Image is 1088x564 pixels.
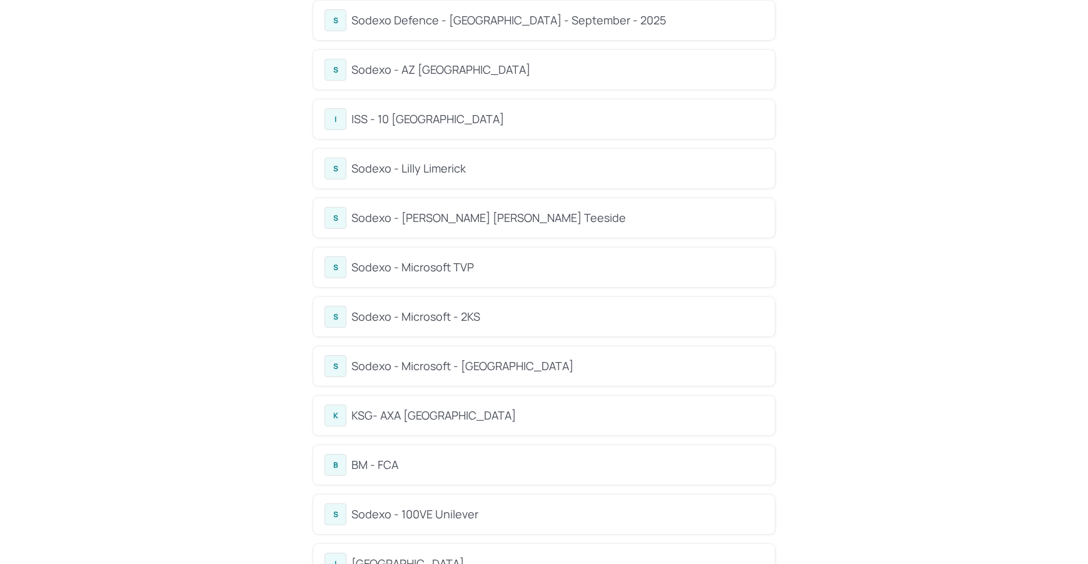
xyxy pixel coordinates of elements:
[325,207,346,229] div: S
[325,59,346,81] div: S
[325,158,346,179] div: S
[325,9,346,31] div: S
[325,503,346,525] div: S
[351,456,763,473] div: BM - FCA
[351,259,763,276] div: Sodexo - Microsoft TVP
[351,61,763,78] div: Sodexo - AZ [GEOGRAPHIC_DATA]
[325,355,346,377] div: S
[351,12,763,29] div: Sodexo Defence - [GEOGRAPHIC_DATA] - September - 2025
[351,308,763,325] div: Sodexo - Microsoft - 2KS
[325,256,346,278] div: S
[325,108,346,130] div: I
[351,111,763,128] div: ISS - 10 [GEOGRAPHIC_DATA]
[351,160,763,177] div: Sodexo - Lilly Limerick
[351,506,763,523] div: Sodexo - 100VE Unilever
[325,306,346,328] div: S
[351,407,763,424] div: KSG- AXA [GEOGRAPHIC_DATA]
[325,405,346,426] div: K
[351,209,763,226] div: Sodexo - [PERSON_NAME] [PERSON_NAME] Teeside
[325,454,346,476] div: B
[351,358,763,375] div: Sodexo - Microsoft - [GEOGRAPHIC_DATA]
